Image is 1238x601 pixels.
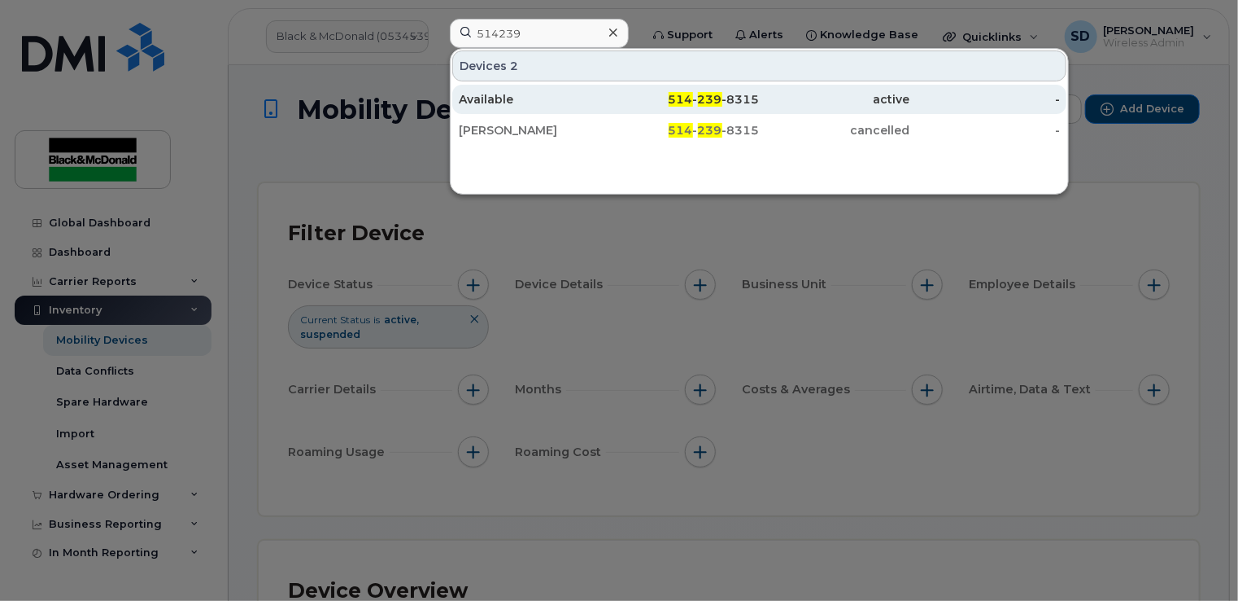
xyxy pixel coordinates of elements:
[698,123,722,138] span: 239
[609,91,760,107] div: - -8315
[609,122,760,138] div: - -8315
[459,122,609,138] div: [PERSON_NAME]
[452,50,1066,81] div: Devices
[452,85,1066,114] a: Available514-239-8315active-
[459,91,609,107] div: Available
[452,116,1066,145] a: [PERSON_NAME]514-239-8315cancelled-
[510,58,518,74] span: 2
[760,122,910,138] div: cancelled
[909,91,1060,107] div: -
[909,122,1060,138] div: -
[669,92,693,107] span: 514
[760,91,910,107] div: active
[698,92,722,107] span: 239
[669,123,693,138] span: 514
